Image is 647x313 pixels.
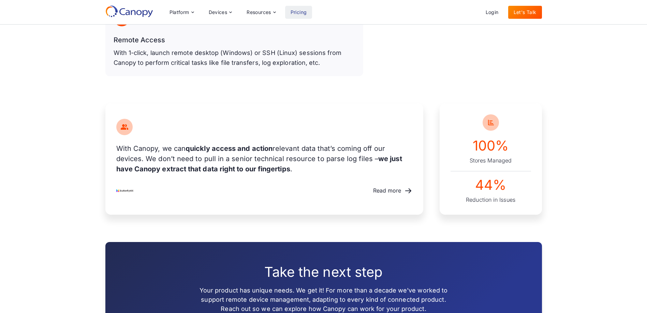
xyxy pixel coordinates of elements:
[114,34,355,45] h3: Remote Access
[170,10,189,15] div: Platform
[285,6,312,19] a: Pricing
[480,6,504,19] a: Login
[114,48,355,68] p: With 1-click, launch remote desktop (Windows) or SSH (Linux) sessions from Canopy to perform crit...
[451,157,531,164] div: Stores Managed
[164,5,199,19] div: Platform
[203,5,237,19] div: Devices
[373,187,401,194] div: Read more
[373,184,412,198] a: Read more
[508,6,542,19] a: Let's Talk
[241,5,281,19] div: Resources
[209,10,227,15] div: Devices
[116,143,412,174] p: With Canopy, we can relevant data that’s coming off our devices. We don’t need to pull in a senio...
[193,264,455,280] h2: Take the next step
[451,178,531,192] div: 44%
[451,196,531,203] div: Reduction in Issues
[186,144,273,153] strong: quickly access and action
[451,139,531,153] div: 100%
[116,155,402,173] strong: we just have Canopy extract that data right to our fingertips
[247,10,271,15] div: Resources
